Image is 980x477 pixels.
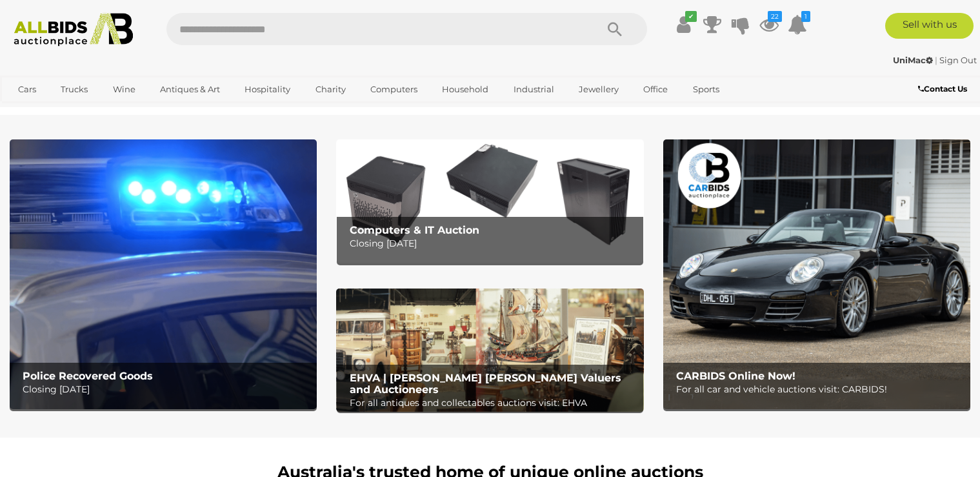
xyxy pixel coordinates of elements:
[801,11,810,22] i: 1
[685,79,728,100] a: Sports
[105,79,144,100] a: Wine
[663,139,970,409] a: CARBIDS Online Now! CARBIDS Online Now! For all car and vehicle auctions visit: CARBIDS!
[885,13,974,39] a: Sell with us
[10,100,118,121] a: [GEOGRAPHIC_DATA]
[350,395,637,411] p: For all antiques and collectables auctions visit: EHVA
[893,55,935,65] a: UniMac
[350,372,621,396] b: EHVA | [PERSON_NAME] [PERSON_NAME] Valuers and Auctioneers
[336,289,643,412] a: EHVA | Evans Hastings Valuers and Auctioneers EHVA | [PERSON_NAME] [PERSON_NAME] Valuers and Auct...
[935,55,937,65] span: |
[307,79,354,100] a: Charity
[505,79,563,100] a: Industrial
[23,381,310,398] p: Closing [DATE]
[788,13,807,36] a: 1
[570,79,627,100] a: Jewellery
[939,55,977,65] a: Sign Out
[918,84,967,94] b: Contact Us
[10,139,317,409] a: Police Recovered Goods Police Recovered Goods Closing [DATE]
[336,139,643,263] img: Computers & IT Auction
[152,79,228,100] a: Antiques & Art
[236,79,299,100] a: Hospitality
[336,289,643,412] img: EHVA | Evans Hastings Valuers and Auctioneers
[759,13,779,36] a: 22
[635,79,676,100] a: Office
[336,139,643,263] a: Computers & IT Auction Computers & IT Auction Closing [DATE]
[7,13,139,46] img: Allbids.com.au
[350,224,479,236] b: Computers & IT Auction
[685,11,697,22] i: ✔
[768,11,782,22] i: 22
[893,55,933,65] strong: UniMac
[10,139,317,409] img: Police Recovered Goods
[676,370,795,382] b: CARBIDS Online Now!
[434,79,497,100] a: Household
[663,139,970,409] img: CARBIDS Online Now!
[23,370,153,382] b: Police Recovered Goods
[362,79,426,100] a: Computers
[676,381,964,398] p: For all car and vehicle auctions visit: CARBIDS!
[918,82,970,96] a: Contact Us
[350,236,637,252] p: Closing [DATE]
[583,13,647,45] button: Search
[674,13,694,36] a: ✔
[10,79,45,100] a: Cars
[52,79,96,100] a: Trucks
